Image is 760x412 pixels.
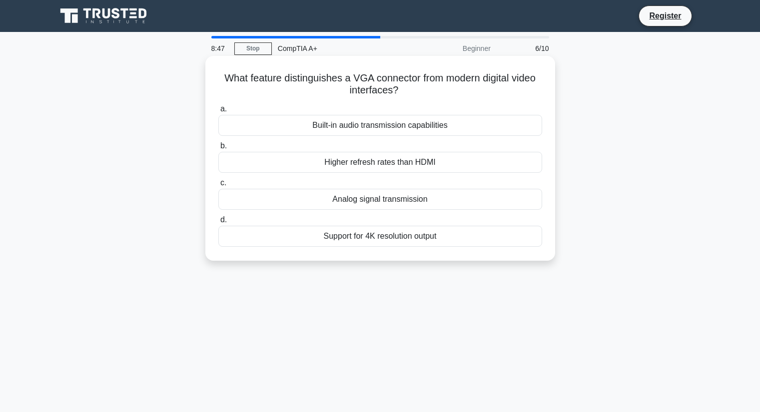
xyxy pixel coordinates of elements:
a: Stop [234,42,272,55]
span: b. [220,141,227,150]
a: Register [643,9,687,22]
div: Built-in audio transmission capabilities [218,115,542,136]
span: d. [220,215,227,224]
span: c. [220,178,226,187]
div: Analog signal transmission [218,189,542,210]
div: Support for 4K resolution output [218,226,542,247]
span: a. [220,104,227,113]
div: 8:47 [205,38,234,58]
div: Higher refresh rates than HDMI [218,152,542,173]
div: CompTIA A+ [272,38,409,58]
div: Beginner [409,38,497,58]
div: 6/10 [497,38,555,58]
h5: What feature distinguishes a VGA connector from modern digital video interfaces? [217,72,543,97]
